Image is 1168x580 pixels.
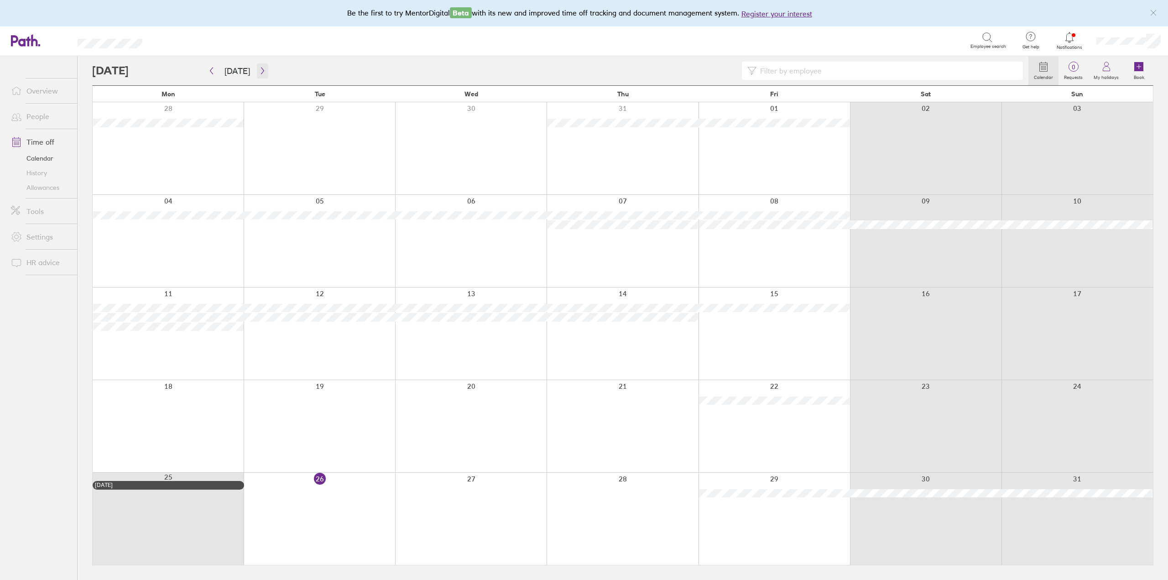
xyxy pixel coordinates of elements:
a: 0Requests [1058,56,1088,85]
span: Get help [1016,44,1046,50]
span: Wed [464,90,478,98]
span: Tue [315,90,325,98]
label: My holidays [1088,72,1124,80]
label: Book [1128,72,1150,80]
button: [DATE] [217,63,257,78]
span: Beta [450,7,472,18]
div: Search [167,36,190,44]
div: Be the first to try MentorDigital with its new and improved time off tracking and document manage... [347,7,821,19]
a: Overview [4,82,77,100]
a: Allowances [4,180,77,195]
label: Calendar [1028,72,1058,80]
span: Sat [921,90,931,98]
input: Filter by employee [756,62,1017,79]
a: History [4,166,77,180]
a: Time off [4,133,77,151]
span: 0 [1058,63,1088,71]
span: Sun [1071,90,1083,98]
span: Thu [617,90,629,98]
a: Settings [4,228,77,246]
a: Tools [4,202,77,220]
a: Calendar [4,151,77,166]
a: HR advice [4,253,77,272]
a: Notifications [1055,31,1085,50]
a: Book [1124,56,1153,85]
div: [DATE] [95,482,242,488]
span: Notifications [1055,45,1085,50]
label: Requests [1058,72,1088,80]
span: Employee search [970,44,1006,49]
button: Register your interest [741,8,812,19]
span: Fri [770,90,778,98]
a: People [4,107,77,125]
a: Calendar [1028,56,1058,85]
span: Mon [162,90,175,98]
a: My holidays [1088,56,1124,85]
